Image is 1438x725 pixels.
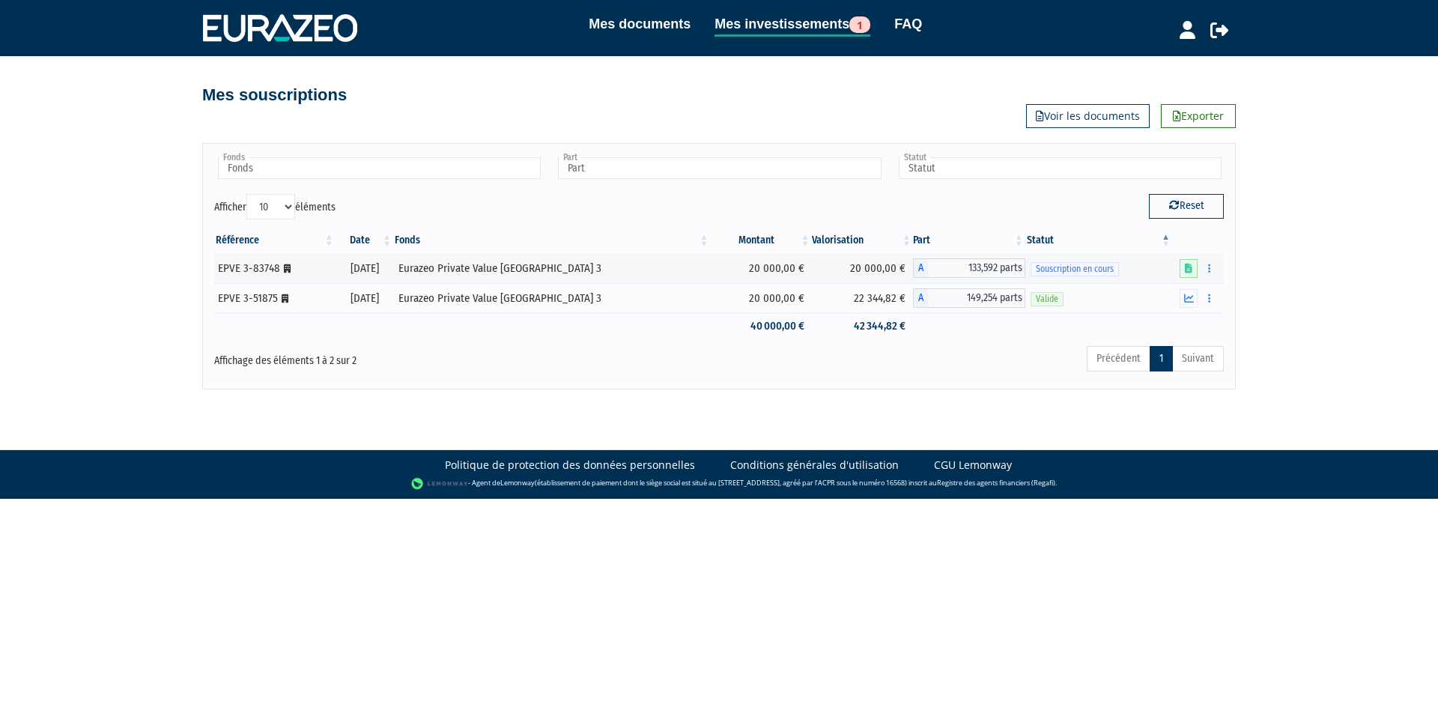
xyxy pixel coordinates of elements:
div: A - Eurazeo Private Value Europe 3 [913,288,1025,308]
th: Part: activer pour trier la colonne par ordre croissant [913,228,1025,253]
div: A - Eurazeo Private Value Europe 3 [913,258,1025,278]
i: [Français] Personne morale [284,264,291,273]
td: 20 000,00 € [711,253,812,283]
i: [Français] Personne morale [282,294,288,303]
div: [DATE] [341,261,388,276]
th: Référence : activer pour trier la colonne par ordre croissant [214,228,336,253]
span: Souscription en cours [1031,262,1119,276]
div: EPVE 3-83748 [218,261,330,276]
a: FAQ [894,13,922,34]
a: Mes documents [589,13,691,34]
th: Statut : activer pour trier la colonne par ordre d&eacute;croissant [1025,228,1172,253]
div: Affichage des éléments 1 à 2 sur 2 [214,345,622,368]
a: Lemonway [500,478,535,488]
select: Afficheréléments [246,194,295,219]
a: Voir les documents [1026,104,1150,128]
span: 149,254 parts [928,288,1025,308]
h4: Mes souscriptions [202,86,347,104]
td: 22 344,82 € [812,283,913,313]
span: Valide [1031,292,1064,306]
div: Eurazeo Private Value [GEOGRAPHIC_DATA] 3 [398,261,705,276]
span: A [913,288,928,308]
a: Conditions générales d'utilisation [730,458,899,473]
td: 20 000,00 € [711,283,812,313]
th: Fonds: activer pour trier la colonne par ordre croissant [393,228,710,253]
span: A [913,258,928,278]
a: Suivant [1172,346,1224,371]
img: logo-lemonway.png [411,476,469,491]
th: Montant: activer pour trier la colonne par ordre croissant [711,228,812,253]
a: 1 [1150,346,1173,371]
img: 1732889491-logotype_eurazeo_blanc_rvb.png [203,14,357,41]
button: Reset [1149,194,1224,218]
td: 42 344,82 € [812,313,913,339]
div: - Agent de (établissement de paiement dont le siège social est situé au [STREET_ADDRESS], agréé p... [15,476,1423,491]
th: Valorisation: activer pour trier la colonne par ordre croissant [812,228,913,253]
label: Afficher éléments [214,194,336,219]
span: 133,592 parts [928,258,1025,278]
a: Mes investissements1 [715,13,870,37]
div: [DATE] [341,291,388,306]
div: Eurazeo Private Value [GEOGRAPHIC_DATA] 3 [398,291,705,306]
th: Date: activer pour trier la colonne par ordre croissant [336,228,393,253]
td: 40 000,00 € [711,313,812,339]
span: 1 [849,16,870,33]
a: Précédent [1087,346,1150,371]
a: Exporter [1161,104,1236,128]
td: 20 000,00 € [812,253,913,283]
a: CGU Lemonway [934,458,1012,473]
a: Politique de protection des données personnelles [445,458,695,473]
a: Registre des agents financiers (Regafi) [937,478,1055,488]
div: EPVE 3-51875 [218,291,330,306]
